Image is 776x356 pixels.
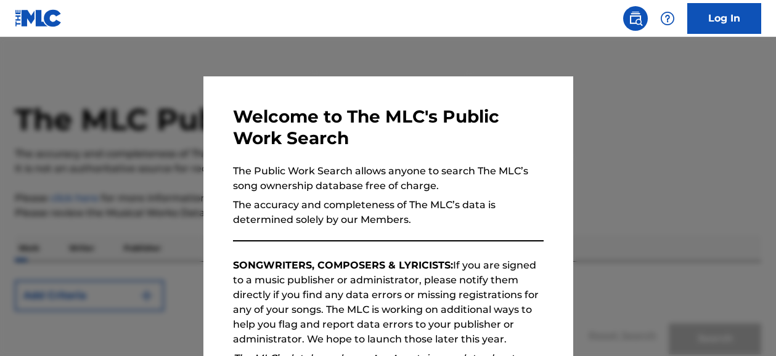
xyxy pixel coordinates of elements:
strong: SONGWRITERS, COMPOSERS & LYRICISTS: [233,259,453,271]
a: Log In [687,3,761,34]
img: search [628,11,643,26]
p: The accuracy and completeness of The MLC’s data is determined solely by our Members. [233,198,544,227]
p: The Public Work Search allows anyone to search The MLC’s song ownership database free of charge. [233,164,544,193]
img: help [660,11,675,26]
div: Help [655,6,680,31]
img: MLC Logo [15,9,62,27]
p: If you are signed to a music publisher or administrator, please notify them directly if you find ... [233,258,544,347]
h3: Welcome to The MLC's Public Work Search [233,106,544,149]
a: Public Search [623,6,648,31]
